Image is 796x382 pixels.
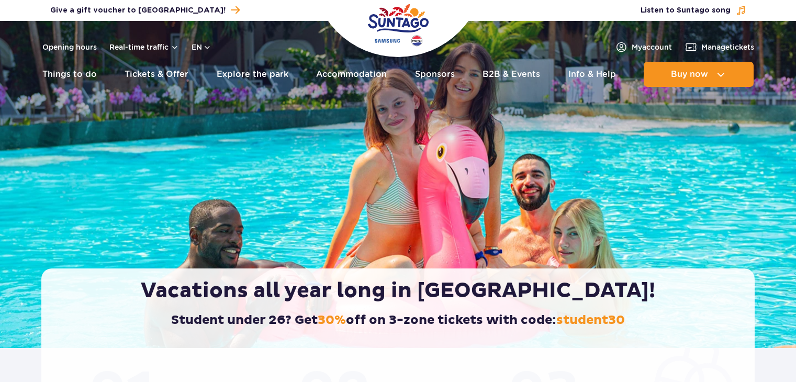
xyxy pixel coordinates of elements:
span: My account [632,42,672,52]
a: Accommodation [316,62,387,87]
button: Real-time traffic [109,43,179,51]
a: Info & Help [568,62,616,87]
h1: Vacations all year long in [GEOGRAPHIC_DATA]! [63,278,733,304]
span: Manage tickets [701,42,754,52]
span: Buy now [671,70,708,79]
a: Myaccount [615,41,672,53]
h2: Student under 26? Get off on 3-zone tickets with code: [63,312,733,328]
span: Listen to Suntago song [641,5,731,16]
a: Explore the park [217,62,288,87]
a: Opening hours [42,42,97,52]
button: en [192,42,211,52]
span: 30% [318,312,346,328]
span: Give a gift voucher to [GEOGRAPHIC_DATA]! [50,5,226,16]
button: Listen to Suntago song [641,5,746,16]
a: Managetickets [685,41,754,53]
a: Tickets & Offer [125,62,188,87]
a: B2B & Events [483,62,540,87]
a: Sponsors [415,62,455,87]
span: student30 [556,312,625,328]
a: Things to do [42,62,97,87]
a: Give a gift voucher to [GEOGRAPHIC_DATA]! [50,3,240,17]
button: Buy now [644,62,754,87]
